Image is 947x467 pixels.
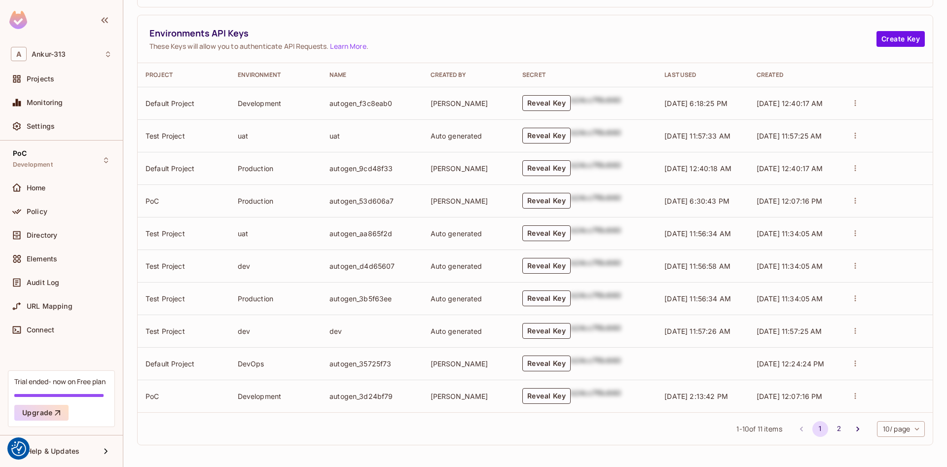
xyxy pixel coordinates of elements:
div: b24cc7f8c660 [571,290,621,306]
td: uat [322,119,422,152]
td: autogen_f3c8eab0 [322,87,422,119]
div: b24cc7f8c660 [571,356,621,371]
td: Auto generated [423,119,515,152]
button: Go to page 2 [831,421,847,437]
div: Created [757,71,833,79]
td: Development [230,87,322,119]
div: b24cc7f8c660 [571,95,621,111]
span: [DATE] 12:40:18 AM [664,164,731,173]
img: Revisit consent button [11,441,26,456]
td: Test Project [138,315,230,347]
span: Help & Updates [27,447,79,455]
td: Test Project [138,282,230,315]
td: Default Project [138,87,230,119]
button: actions [848,194,862,208]
td: [PERSON_NAME] [423,87,515,119]
td: autogen_3d24bf79 [322,380,422,412]
td: Auto generated [423,217,515,250]
span: [DATE] 11:34:05 AM [757,294,823,303]
span: Audit Log [27,279,59,287]
td: PoC [138,380,230,412]
span: [DATE] 12:24:24 PM [757,359,825,368]
button: Reveal Key [522,290,571,306]
span: [DATE] 11:57:25 AM [757,327,822,335]
span: 1 - 10 of 11 items [736,424,782,434]
span: Settings [27,122,55,130]
td: dev [230,250,322,282]
td: autogen_aa865f2d [322,217,422,250]
span: These Keys will allow you to authenticate API Requests. . [149,41,876,51]
td: [PERSON_NAME] [423,347,515,380]
button: Reveal Key [522,225,571,241]
span: Home [27,184,46,192]
td: Production [230,282,322,315]
button: Reveal Key [522,193,571,209]
td: Production [230,184,322,217]
button: Reveal Key [522,388,571,404]
td: DevOps [230,347,322,380]
div: Project [146,71,222,79]
span: Workspace: Ankur-313 [32,50,66,58]
td: uat [230,217,322,250]
td: dev [322,315,422,347]
span: [DATE] 12:40:17 AM [757,99,823,108]
button: Reveal Key [522,160,571,176]
nav: pagination navigation [792,421,867,437]
span: Environments API Keys [149,27,876,39]
button: actions [848,324,862,338]
span: [DATE] 11:57:25 AM [757,132,822,140]
span: [DATE] 6:30:43 PM [664,197,729,205]
span: [DATE] 11:56:58 AM [664,262,730,270]
span: Projects [27,75,54,83]
button: Reveal Key [522,258,571,274]
span: [DATE] 12:07:16 PM [757,197,823,205]
button: Reveal Key [522,323,571,339]
div: Trial ended- now on Free plan [14,377,106,386]
span: [DATE] 11:56:34 AM [664,229,731,238]
div: b24cc7f8c660 [571,225,621,241]
button: Consent Preferences [11,441,26,456]
span: Directory [27,231,57,239]
td: Test Project [138,217,230,250]
button: Reveal Key [522,95,571,111]
td: Development [230,380,322,412]
button: page 1 [812,421,828,437]
button: actions [848,226,862,240]
div: b24cc7f8c660 [571,258,621,274]
button: actions [848,96,862,110]
td: [PERSON_NAME] [423,152,515,184]
button: Go to next page [850,421,866,437]
span: [DATE] 12:07:16 PM [757,392,823,400]
td: Test Project [138,250,230,282]
td: autogen_3b5f63ee [322,282,422,315]
button: actions [848,389,862,403]
div: b24cc7f8c660 [571,160,621,176]
span: Elements [27,255,57,263]
span: [DATE] 6:18:25 PM [664,99,728,108]
td: dev [230,315,322,347]
button: Reveal Key [522,356,571,371]
button: actions [848,291,862,305]
button: actions [848,259,862,273]
span: Policy [27,208,47,216]
td: Default Project [138,347,230,380]
div: b24cc7f8c660 [571,128,621,144]
span: [DATE] 2:13:42 PM [664,392,728,400]
td: autogen_9cd48f33 [322,152,422,184]
div: Created By [431,71,507,79]
span: [DATE] 12:40:17 AM [757,164,823,173]
button: actions [848,129,862,143]
a: Learn More [330,41,366,51]
span: [DATE] 11:56:34 AM [664,294,731,303]
td: [PERSON_NAME] [423,184,515,217]
span: Development [13,161,53,169]
td: PoC [138,184,230,217]
button: Create Key [876,31,925,47]
div: b24cc7f8c660 [571,388,621,404]
td: Auto generated [423,282,515,315]
div: Name [329,71,414,79]
td: [PERSON_NAME] [423,380,515,412]
div: Environment [238,71,314,79]
span: [DATE] 11:57:26 AM [664,327,730,335]
img: SReyMgAAAABJRU5ErkJggg== [9,11,27,29]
